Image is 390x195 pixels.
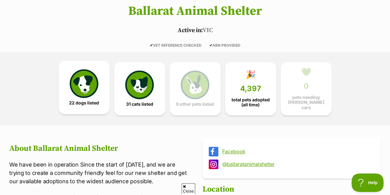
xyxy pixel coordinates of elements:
img: cat-icon-068c71abf8fe30c970a85cd354bc8e23425d12f6e8612795f06af48be43a487a.svg [125,70,154,99]
a: @ballaratanimalshelter [222,161,372,167]
span: 31 cats listed [126,102,153,107]
p: We have been in operation Since the start of [DATE], and we are trying to create a community frie... [9,160,187,185]
span: 22 dogs listed [69,100,99,105]
a: 31 cats listed [114,62,165,115]
a: 0 other pets listed [170,62,221,115]
a: 💚 0 pets needing [PERSON_NAME] care [281,62,332,115]
span: total pets adopted (all time) [230,97,271,107]
div: 🎉 [246,70,256,79]
a: 🎉 4,397 total pets adopted (all time) [225,62,276,115]
span: 0 other pets listed [176,102,214,107]
span: VET REFERENCE CHECKED [150,43,202,48]
h2: Location [203,185,381,194]
div: 💚 [301,67,311,77]
span: Active in: [178,27,203,34]
span: ABN PROVIDED [209,43,240,48]
iframe: Help Scout Beacon - Open [351,173,384,192]
img: petrescue-icon-eee76f85a60ef55c4a1927667547b313a7c0e82042636edf73dce9c88f694885.svg [70,69,98,98]
h2: About Ballarat Animal Shelter [9,144,187,153]
a: 22 dogs listed [59,61,110,114]
span: 4,397 [240,84,261,93]
icon: ✔ [150,43,153,48]
span: pets needing [PERSON_NAME] care [286,95,326,110]
span: 0 [304,82,309,91]
img: bunny-icon-b786713a4a21a2fe6d13e954f4cb29d131f1b31f8a74b52ca2c6d2999bc34bbe.svg [181,70,209,99]
icon: ✔ [209,43,212,48]
span: Close [182,183,195,194]
a: Facebook [222,149,372,154]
